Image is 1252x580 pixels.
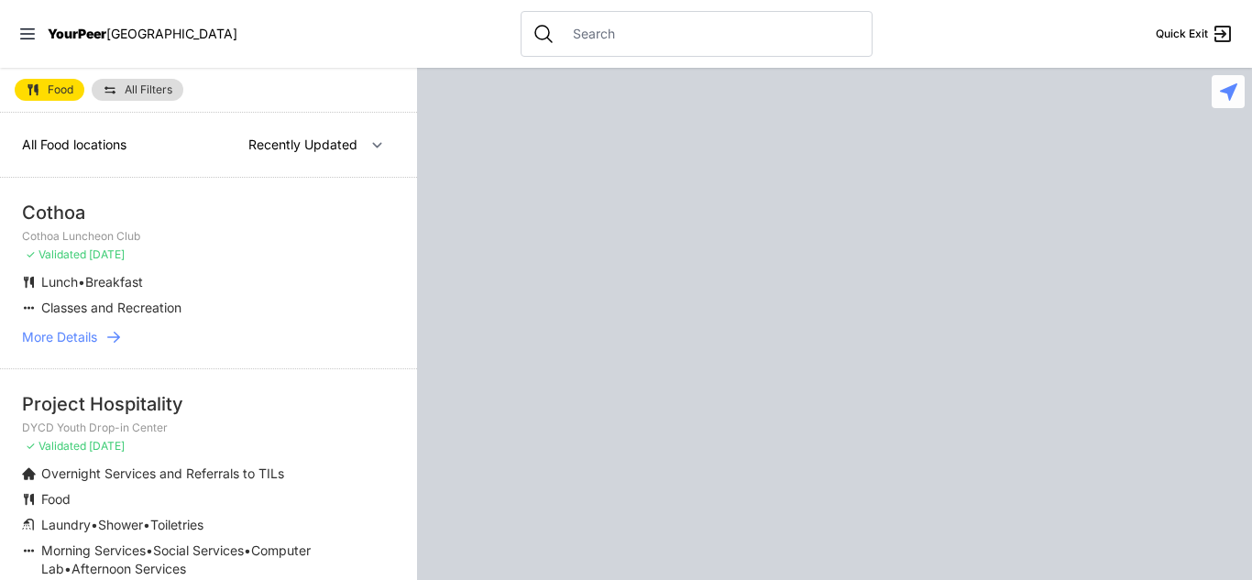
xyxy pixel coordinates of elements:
a: Quick Exit [1156,23,1234,45]
span: Overnight Services and Referrals to TILs [41,465,284,481]
span: [GEOGRAPHIC_DATA] [106,26,237,41]
span: • [64,561,71,576]
a: All Filters [92,79,183,101]
a: More Details [22,328,395,346]
a: Food [15,79,84,101]
span: • [78,274,85,290]
span: ✓ Validated [26,439,86,453]
span: ✓ Validated [26,247,86,261]
span: Social Services [153,542,244,558]
span: • [146,542,153,558]
span: All Filters [125,84,172,95]
span: More Details [22,328,97,346]
span: [DATE] [89,439,125,453]
span: • [91,517,98,532]
div: Project Hospitality [22,391,395,417]
p: Cothoa Luncheon Club [22,229,395,244]
span: Food [41,491,71,507]
a: YourPeer[GEOGRAPHIC_DATA] [48,28,237,39]
span: Breakfast [85,274,143,290]
span: • [244,542,251,558]
span: Shower [98,517,143,532]
input: Search [562,25,861,43]
span: • [143,517,150,532]
span: Afternoon Services [71,561,186,576]
span: [DATE] [89,247,125,261]
span: Morning Services [41,542,146,558]
span: Laundry [41,517,91,532]
div: Cothoa [22,200,395,225]
span: YourPeer [48,26,106,41]
span: Food [48,84,73,95]
span: Toiletries [150,517,203,532]
span: All Food locations [22,137,126,152]
p: DYCD Youth Drop-in Center [22,421,395,435]
span: Classes and Recreation [41,300,181,315]
span: Quick Exit [1156,27,1208,41]
span: Lunch [41,274,78,290]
